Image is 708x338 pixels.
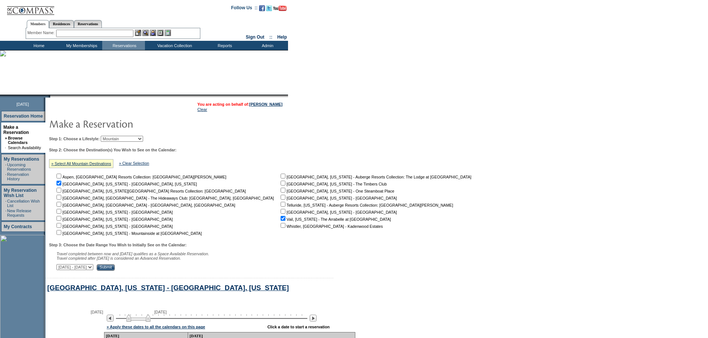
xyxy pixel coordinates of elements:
a: Reservation History [7,172,29,181]
a: Subscribe to our YouTube Channel [273,7,287,12]
a: Reservation Home [4,114,43,119]
a: Sign Out [246,35,264,40]
a: Help [277,35,287,40]
nobr: [GEOGRAPHIC_DATA], [GEOGRAPHIC_DATA] - [GEOGRAPHIC_DATA], [GEOGRAPHIC_DATA] [55,203,235,207]
nobr: [GEOGRAPHIC_DATA], [US_STATE] - [GEOGRAPHIC_DATA] [55,210,173,214]
nobr: [GEOGRAPHIC_DATA], [US_STATE] - [GEOGRAPHIC_DATA], [US_STATE] [55,182,197,186]
span: :: [269,35,272,40]
input: Submit [97,264,115,271]
nobr: [GEOGRAPHIC_DATA], [US_STATE] - The Timbers Club [279,182,387,186]
a: [GEOGRAPHIC_DATA], [US_STATE] - [GEOGRAPHIC_DATA], [US_STATE] [47,284,289,292]
img: Follow us on Twitter [266,5,272,11]
span: Travel completed between now and [DATE] qualifies as a Space Available Reservation. [56,252,209,256]
td: · [5,199,6,208]
a: My Reservation Wish List [4,188,37,198]
td: Home [17,41,59,50]
td: Follow Us :: [231,4,258,13]
nobr: [GEOGRAPHIC_DATA], [GEOGRAPHIC_DATA] - The Hideaways Club: [GEOGRAPHIC_DATA], [GEOGRAPHIC_DATA] [55,196,274,200]
a: Upcoming Reservations [7,163,31,171]
img: pgTtlMakeReservation.gif [49,116,198,131]
nobr: [GEOGRAPHIC_DATA], [US_STATE] - Auberge Resorts Collection: The Lodge at [GEOGRAPHIC_DATA] [279,175,471,179]
a: Follow us on Twitter [266,7,272,12]
img: View [142,30,149,36]
a: Residences [49,20,74,28]
img: b_calculator.gif [165,30,171,36]
a: Browse Calendars [8,136,28,145]
div: Member Name: [28,30,56,36]
img: Impersonate [150,30,156,36]
a: Members [27,20,49,28]
td: Reservations [102,41,145,50]
a: Search Availability [8,145,41,150]
nobr: Telluride, [US_STATE] - Auberge Resorts Collection: [GEOGRAPHIC_DATA][PERSON_NAME] [279,203,453,207]
a: My Reservations [4,157,39,162]
img: b_edit.gif [135,30,141,36]
span: [DATE] [16,102,29,106]
a: New Release Requests [7,209,31,217]
nobr: Vail, [US_STATE] - The Arrabelle at [GEOGRAPHIC_DATA] [279,217,391,221]
nobr: [GEOGRAPHIC_DATA], [US_STATE] - [GEOGRAPHIC_DATA] [55,217,173,221]
nobr: Aspen, [GEOGRAPHIC_DATA] Resorts Collection: [GEOGRAPHIC_DATA][PERSON_NAME] [55,175,226,179]
td: · [5,172,6,181]
img: Reservations [157,30,164,36]
td: · [5,163,6,171]
img: promoShadowLeftCorner.gif [48,95,50,98]
td: · [5,209,6,217]
a: My Contracts [4,224,32,229]
a: Clear [197,107,207,112]
img: Subscribe to our YouTube Channel [273,6,287,11]
a: Cancellation Wish List [7,199,40,208]
b: Step 3: Choose the Date Range You Wish to Initially See on the Calendar: [49,243,187,247]
nobr: [GEOGRAPHIC_DATA], [US_STATE] - [GEOGRAPHIC_DATA] [279,196,397,200]
a: Make a Reservation [3,125,29,135]
nobr: Whistler, [GEOGRAPHIC_DATA] - Kadenwood Estates [279,224,383,229]
nobr: Travel completed after [DATE] is considered an Advanced Reservation. [56,256,181,260]
span: [DATE] [91,310,103,314]
img: blank.gif [50,95,51,98]
td: Vacation Collection [145,41,203,50]
td: Admin [245,41,288,50]
div: Click a date to start a reservation [267,325,330,329]
img: Become our fan on Facebook [259,5,265,11]
img: Next [310,315,317,322]
span: [DATE] [154,310,167,314]
b: Step 2: Choose the Destination(s) You Wish to See on the Calendar: [49,148,177,152]
nobr: [GEOGRAPHIC_DATA], [US_STATE] - Mountainside at [GEOGRAPHIC_DATA] [55,231,202,236]
span: You are acting on behalf of: [197,102,282,106]
a: » Apply these dates to all the calendars on this page [107,325,205,329]
nobr: [GEOGRAPHIC_DATA], [US_STATE] - [GEOGRAPHIC_DATA] [279,210,397,214]
td: Reports [203,41,245,50]
b: » [5,136,7,140]
a: [PERSON_NAME] [249,102,282,106]
a: » Select All Mountain Destinations [51,161,111,166]
nobr: [GEOGRAPHIC_DATA], [US_STATE] - [GEOGRAPHIC_DATA] [55,224,173,229]
td: My Memberships [59,41,102,50]
img: Previous [107,315,114,322]
a: » Clear Selection [119,161,149,165]
a: Reservations [74,20,102,28]
b: Step 1: Choose a Lifestyle: [49,137,100,141]
nobr: [GEOGRAPHIC_DATA], [US_STATE] - One Steamboat Place [279,189,394,193]
nobr: [GEOGRAPHIC_DATA], [US_STATE][GEOGRAPHIC_DATA] Resorts Collection: [GEOGRAPHIC_DATA] [55,189,246,193]
td: · [5,145,7,150]
a: Become our fan on Facebook [259,7,265,12]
